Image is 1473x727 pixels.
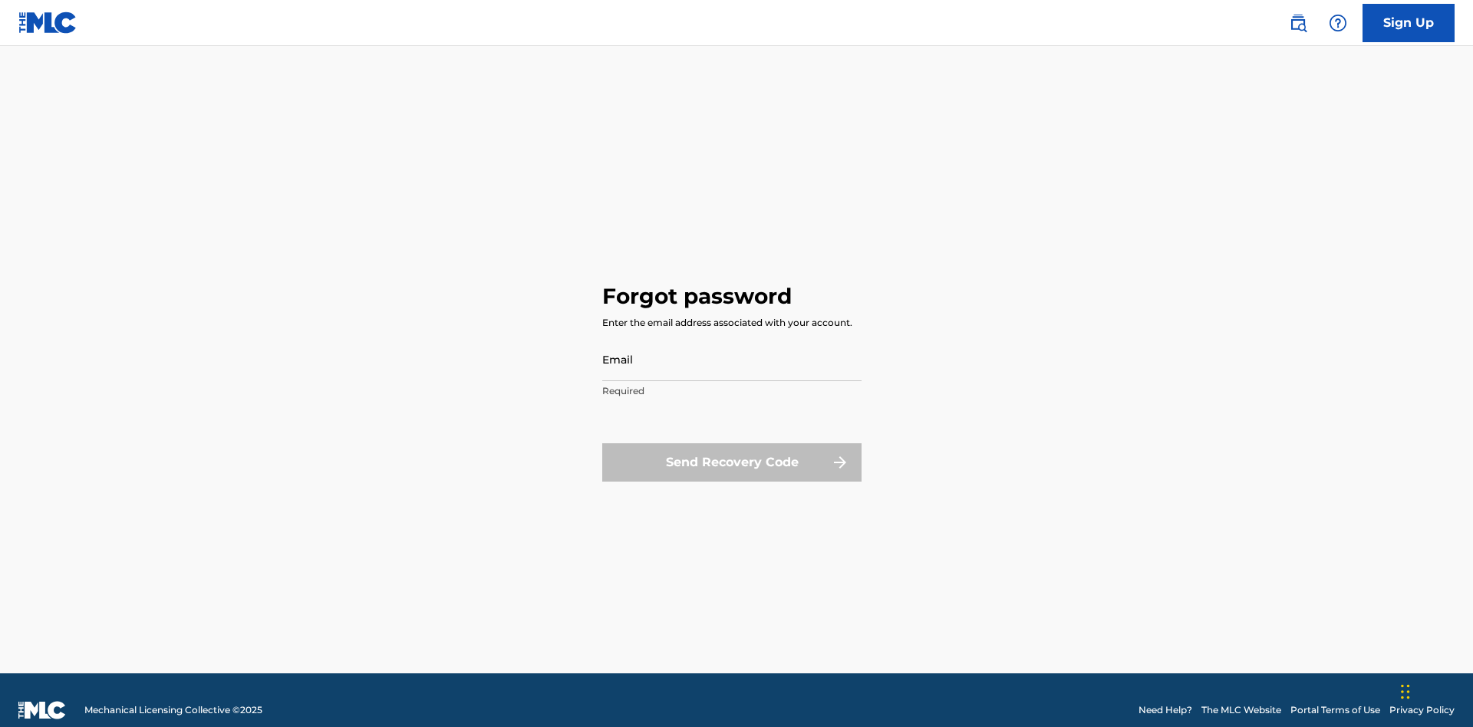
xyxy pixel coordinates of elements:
div: Help [1323,8,1353,38]
iframe: Chat Widget [1396,653,1473,727]
a: Sign Up [1363,4,1455,42]
h3: Forgot password [602,283,792,310]
a: The MLC Website [1201,703,1281,717]
span: Mechanical Licensing Collective © 2025 [84,703,262,717]
a: Need Help? [1139,703,1192,717]
p: Required [602,384,862,398]
img: help [1329,14,1347,32]
a: Public Search [1283,8,1313,38]
a: Privacy Policy [1389,703,1455,717]
img: MLC Logo [18,12,77,34]
img: search [1289,14,1307,32]
a: Portal Terms of Use [1290,703,1380,717]
img: logo [18,701,66,719]
div: Enter the email address associated with your account. [602,316,852,330]
div: Drag [1401,669,1410,715]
